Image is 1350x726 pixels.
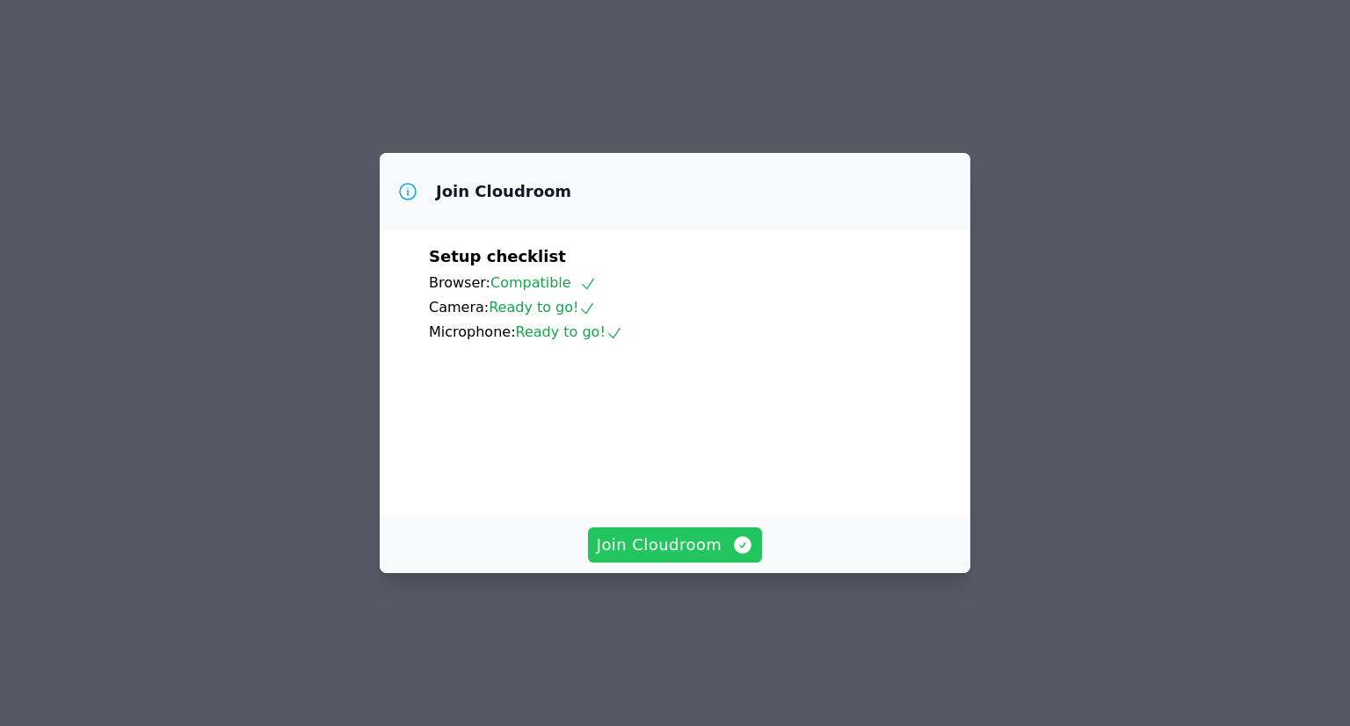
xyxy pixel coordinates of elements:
span: Join Cloudroom [597,533,754,557]
span: Setup checklist [429,247,566,265]
h3: Join Cloudroom [436,181,571,202]
span: Camera: [429,299,489,316]
span: Browser: [429,274,490,291]
span: Ready to go! [489,299,596,316]
span: Ready to go! [516,323,623,340]
span: Compatible [490,274,597,291]
span: Microphone: [429,323,516,340]
button: Join Cloudroom [588,527,763,563]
